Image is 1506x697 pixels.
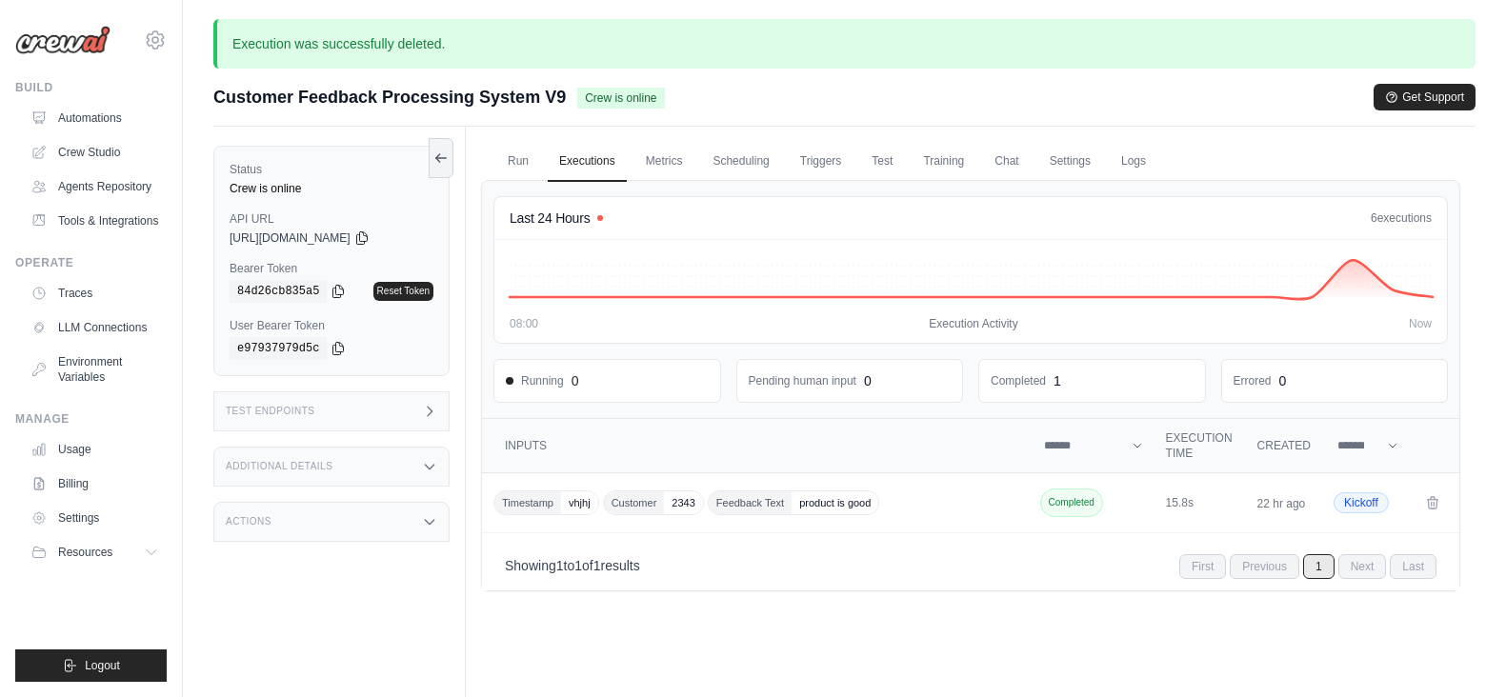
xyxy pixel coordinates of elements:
[23,137,167,168] a: Crew Studio
[23,468,167,499] a: Billing
[15,26,110,54] img: Logo
[864,371,872,390] div: 0
[1166,495,1235,510] div: 15.8s
[510,209,590,228] h4: Last 24 Hours
[1334,492,1389,513] span: Kickoff
[912,142,975,182] a: Training
[749,373,856,388] dd: Pending human input
[1040,488,1103,517] span: Completed
[230,318,433,333] label: User Bearer Token
[506,373,564,388] span: Running
[792,491,878,514] span: product is good
[1246,419,1322,473] th: Created
[230,230,351,246] span: [URL][DOMAIN_NAME]
[482,419,1459,590] section: Crew executions table
[789,142,853,182] a: Triggers
[15,80,167,95] div: Build
[983,142,1030,182] a: Chat
[15,255,167,270] div: Operate
[85,658,120,673] span: Logout
[1257,497,1306,510] time: 22 hr ago
[1371,211,1377,225] span: 6
[593,558,601,573] span: 1
[58,545,112,560] span: Resources
[664,491,702,514] span: 2343
[709,491,792,514] span: Feedback Text
[1409,316,1432,331] span: Now
[23,434,167,465] a: Usage
[1390,554,1436,579] span: Last
[23,537,167,568] button: Resources
[15,649,167,682] button: Logout
[1374,84,1476,110] button: Get Support
[373,282,433,301] a: Reset Token
[230,337,327,360] code: e97937979d5c
[230,211,433,227] label: API URL
[1179,554,1226,579] span: First
[505,556,640,575] p: Showing to of results
[23,103,167,133] a: Automations
[1279,371,1287,390] div: 0
[23,312,167,343] a: LLM Connections
[510,316,538,331] span: 08:00
[482,541,1459,590] nav: Pagination
[604,491,665,514] span: Customer
[991,373,1046,388] dd: Completed
[556,558,564,573] span: 1
[496,142,540,182] a: Run
[1371,210,1432,226] div: executions
[494,491,561,514] span: Timestamp
[929,316,1017,331] span: Execution Activity
[23,347,167,392] a: Environment Variables
[860,142,904,182] a: Test
[1234,373,1272,388] dd: Errored
[1038,142,1102,182] a: Settings
[574,558,582,573] span: 1
[1179,554,1436,579] nav: Pagination
[213,84,566,110] span: Customer Feedback Processing System V9
[230,261,433,276] label: Bearer Token
[482,419,1033,473] th: Inputs
[226,461,332,472] h3: Additional Details
[1303,554,1335,579] span: 1
[230,181,433,196] div: Crew is online
[1155,419,1246,473] th: Execution Time
[1338,554,1387,579] span: Next
[15,411,167,427] div: Manage
[226,406,315,417] h3: Test Endpoints
[561,491,598,514] span: vhjhj
[226,516,271,528] h3: Actions
[548,142,627,182] a: Executions
[701,142,780,182] a: Scheduling
[572,371,579,390] div: 0
[23,278,167,309] a: Traces
[1230,554,1299,579] span: Previous
[213,19,1476,69] p: Execution was successfully deleted.
[634,142,694,182] a: Metrics
[23,206,167,236] a: Tools & Integrations
[23,171,167,202] a: Agents Repository
[230,280,327,303] code: 84d26cb835a5
[23,503,167,533] a: Settings
[1054,371,1061,390] div: 1
[577,88,664,109] span: Crew is online
[230,162,433,177] label: Status
[1110,142,1157,182] a: Logs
